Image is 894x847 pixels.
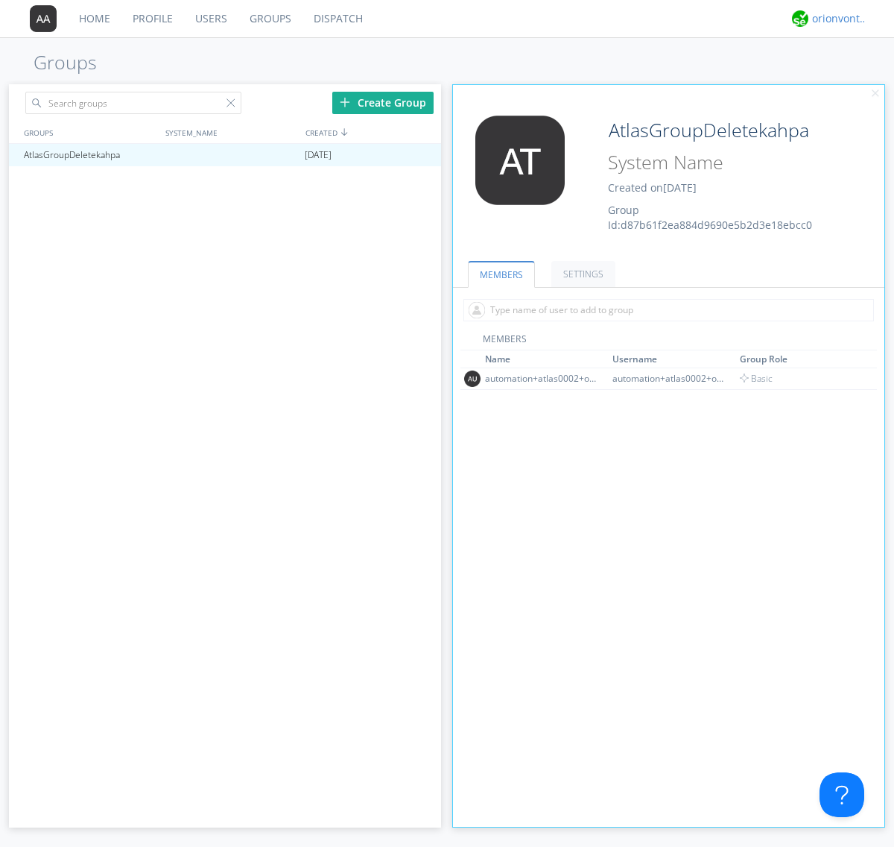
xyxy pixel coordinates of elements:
[819,772,864,817] iframe: Toggle Customer Support
[162,122,302,143] div: SYSTEM_NAME
[663,180,697,195] span: [DATE]
[738,350,860,368] th: Toggle SortBy
[9,144,441,166] a: AtlasGroupDeletekahpa[DATE]
[603,116,843,145] input: Group Name
[464,371,481,387] img: 373638.png
[332,92,434,114] div: Create Group
[485,372,597,385] div: automation+atlas0002+org2
[340,97,350,107] img: plus.svg
[603,148,843,177] input: System Name
[464,116,576,205] img: 373638.png
[740,372,773,385] span: Basic
[792,10,808,27] img: 29d36aed6fa347d5a1537e7736e6aa13
[20,122,158,143] div: GROUPS
[468,261,535,288] a: MEMBERS
[305,144,332,166] span: [DATE]
[608,203,812,232] span: Group Id: d87b61f2ea884d9690e5b2d3e18ebcc0
[20,144,159,166] div: AtlasGroupDeletekahpa
[30,5,57,32] img: 373638.png
[608,180,697,195] span: Created on
[610,350,738,368] th: Toggle SortBy
[612,372,724,385] div: automation+atlas0002+org2
[812,11,868,26] div: orionvontas+atlas+automation+org2
[483,350,610,368] th: Toggle SortBy
[25,92,241,114] input: Search groups
[870,89,881,99] img: cancel.svg
[463,299,874,321] input: Type name of user to add to group
[302,122,443,143] div: CREATED
[551,261,615,287] a: SETTINGS
[460,333,878,350] div: MEMBERS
